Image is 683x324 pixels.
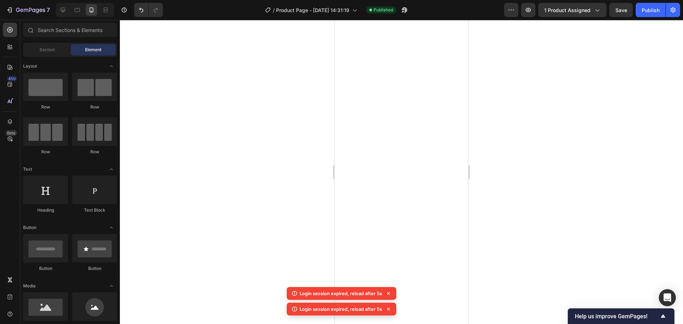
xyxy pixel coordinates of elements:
span: Toggle open [106,222,117,233]
span: Toggle open [106,280,117,292]
div: Open Intercom Messenger [659,289,676,306]
div: Row [72,104,117,110]
div: Button [23,265,68,272]
span: Help us improve GemPages! [575,313,659,320]
span: Media [23,283,36,289]
div: Heading [23,207,68,213]
p: Login session expired, reload after 5s [300,306,382,313]
div: Row [72,149,117,155]
button: Show survey - Help us improve GemPages! [575,312,667,320]
div: Row [23,149,68,155]
button: Save [609,3,633,17]
iframe: Design area [335,20,468,324]
div: Undo/Redo [134,3,163,17]
div: Text Block [72,207,117,213]
span: Button [23,224,36,231]
span: Product Page - [DATE] 14:31:19 [276,6,349,14]
span: Layout [23,63,37,69]
input: Search Sections & Elements [23,23,117,37]
span: 1 product assigned [544,6,591,14]
div: 450 [7,76,17,81]
button: 7 [3,3,53,17]
span: Toggle open [106,164,117,175]
div: Beta [5,130,17,136]
span: Toggle open [106,60,117,72]
span: / [273,6,275,14]
button: 1 product assigned [538,3,607,17]
p: Login session expired, reload after 5s [300,290,382,297]
span: Save [615,7,627,13]
button: Publish [636,3,666,17]
div: Publish [642,6,660,14]
span: Published [374,7,393,13]
span: Text [23,166,32,172]
span: Section [39,47,55,53]
span: Element [85,47,101,53]
div: Row [23,104,68,110]
div: Button [72,265,117,272]
p: 7 [47,6,50,14]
